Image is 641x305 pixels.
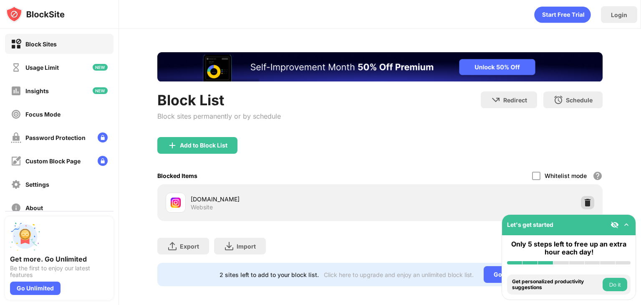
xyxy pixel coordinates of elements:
img: time-usage-off.svg [11,62,21,73]
img: insights-off.svg [11,86,21,96]
div: Settings [25,181,49,188]
div: About [25,204,43,211]
div: Usage Limit [25,64,59,71]
div: animation [534,6,591,23]
div: [DOMAIN_NAME] [191,195,380,203]
div: Click here to upgrade and enjoy an unlimited block list. [324,271,474,278]
img: customize-block-page-off.svg [11,156,21,166]
div: Be the first to enjoy our latest features [10,265,109,278]
div: Password Protection [25,134,86,141]
div: Redirect [503,97,527,104]
div: Website [191,203,213,211]
img: eye-not-visible.svg [611,221,619,229]
div: Insights [25,87,49,94]
div: 2 sites left to add to your block list. [220,271,319,278]
div: Export [180,243,199,250]
img: lock-menu.svg [98,156,108,166]
div: Block sites permanently or by schedule [157,112,281,120]
img: settings-off.svg [11,179,21,190]
div: Add to Block List [180,142,227,149]
div: Get more. Go Unlimited [10,255,109,263]
img: new-icon.svg [93,87,108,94]
div: Import [237,243,256,250]
img: favicons [171,198,181,208]
div: Whitelist mode [545,172,587,179]
img: lock-menu.svg [98,132,108,142]
div: Only 5 steps left to free up an extra hour each day! [507,240,631,256]
div: Go Unlimited [10,282,61,295]
img: block-on.svg [11,39,21,49]
div: Custom Block Page [25,158,81,165]
img: logo-blocksite.svg [6,6,65,23]
div: Schedule [566,97,593,104]
div: Focus Mode [25,111,61,118]
div: Let's get started [507,221,553,228]
div: Block Sites [25,41,57,48]
img: about-off.svg [11,203,21,213]
div: Blocked Items [157,172,197,179]
img: omni-setup-toggle.svg [622,221,631,229]
div: Block List [157,91,281,109]
div: Go Unlimited [484,266,541,283]
button: Do it [603,278,627,291]
img: push-unlimited.svg [10,221,40,252]
img: new-icon.svg [93,64,108,71]
img: focus-off.svg [11,109,21,119]
div: Login [611,11,627,18]
div: Get personalized productivity suggestions [512,279,601,291]
iframe: Banner [157,52,603,81]
img: password-protection-off.svg [11,132,21,143]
